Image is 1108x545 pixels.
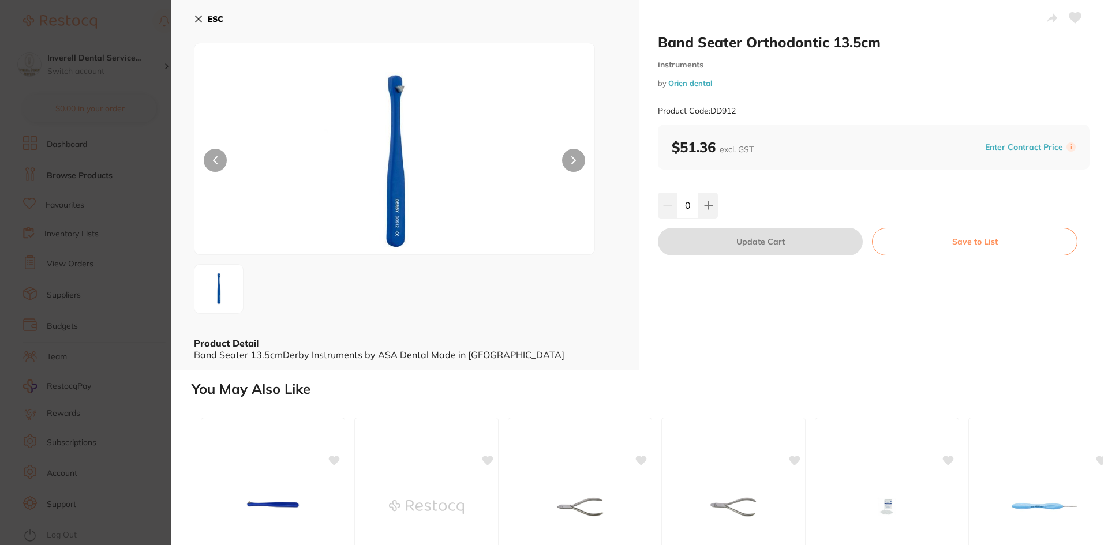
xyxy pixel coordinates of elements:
label: i [1066,142,1076,152]
button: Update Cart [658,228,863,255]
button: Save to List [872,228,1077,255]
b: ESC [208,14,223,24]
h2: Band Seater Orthodontic 13.5cm [658,33,1090,51]
img: Surgery Selections Orthodontic Pliers - Frevert 12.5cm [696,478,771,536]
small: Product Code: DD912 [658,106,736,116]
a: Orien dental [668,78,712,88]
button: ESC [194,9,223,29]
img: MGuard Gauze Swabs 7.5cm x 7.5cm / 100 [849,478,924,536]
b: Product Detail [194,337,259,349]
small: instruments [658,60,1090,70]
span: excl. GST [720,144,754,155]
button: Enter Contract Price [982,142,1066,153]
small: by [658,79,1090,88]
img: 7.5cm x 7.5cm [389,478,464,536]
img: Mirror Handle Orthodontic [1003,478,1078,536]
h2: You May Also Like [192,381,1103,397]
div: Band Seater 13.5cmDerby Instruments by ASA Dental Made in [GEOGRAPHIC_DATA] [194,349,616,360]
img: Surgery Selections Orthodontic Pliers - Adams 12.5cm [542,478,617,536]
b: $51.36 [672,138,754,156]
img: LTM2MTI0 [198,268,239,310]
img: LTM2MTI0 [275,72,515,254]
img: Molar Band Seater [235,478,310,536]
